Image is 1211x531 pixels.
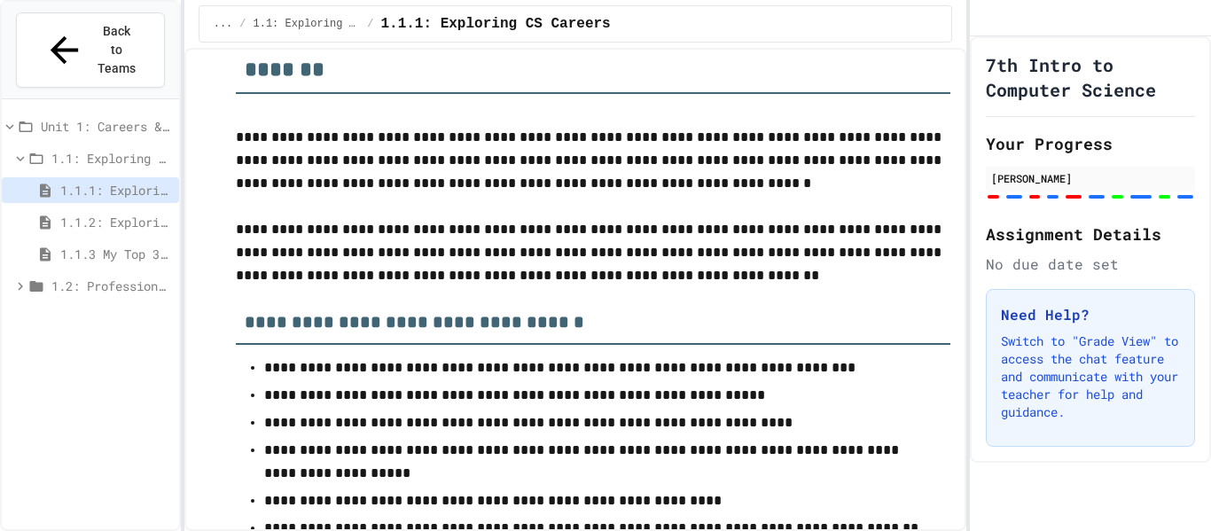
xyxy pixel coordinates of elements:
[986,131,1195,156] h2: Your Progress
[96,22,137,78] span: Back to Teams
[214,17,233,31] span: ...
[16,12,165,88] button: Back to Teams
[991,170,1190,186] div: [PERSON_NAME]
[380,13,610,35] span: 1.1.1: Exploring CS Careers
[986,52,1195,102] h1: 7th Intro to Computer Science
[51,149,172,168] span: 1.1: Exploring CS Careers
[41,117,172,136] span: Unit 1: Careers & Professionalism
[51,277,172,295] span: 1.2: Professional Communication
[986,254,1195,275] div: No due date set
[60,245,172,263] span: 1.1.3 My Top 3 CS Careers!
[239,17,246,31] span: /
[254,17,361,31] span: 1.1: Exploring CS Careers
[1001,332,1180,421] p: Switch to "Grade View" to access the chat feature and communicate with your teacher for help and ...
[60,213,172,231] span: 1.1.2: Exploring CS Careers - Review
[1001,304,1180,325] h3: Need Help?
[986,222,1195,246] h2: Assignment Details
[60,181,172,199] span: 1.1.1: Exploring CS Careers
[367,17,373,31] span: /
